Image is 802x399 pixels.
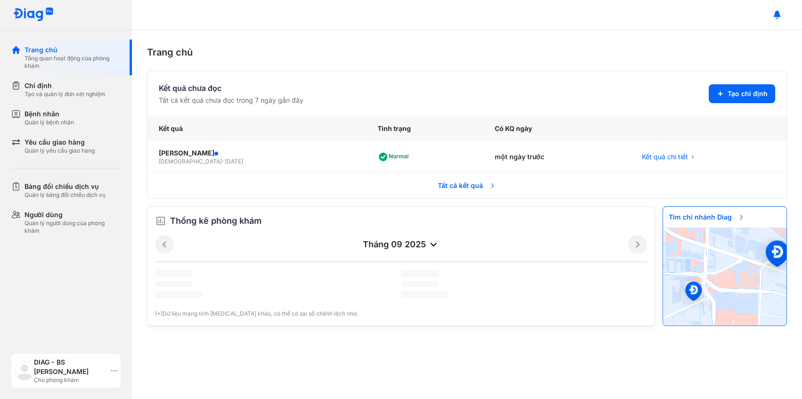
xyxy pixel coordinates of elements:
[25,210,121,220] div: Người dùng
[147,45,787,59] div: Trang chủ
[155,291,202,298] span: ‌
[377,149,412,164] div: Normal
[155,215,166,227] img: order.5a6da16c.svg
[34,376,107,384] div: Chủ phòng khám
[25,81,106,90] div: Chỉ định
[642,152,688,162] span: Kết quả chi tiết
[159,148,355,158] div: [PERSON_NAME]
[401,270,439,277] span: ‌
[174,239,628,250] div: tháng 09 2025
[25,220,121,235] div: Quản lý người dùng của phòng khám
[13,8,54,22] img: logo
[25,182,106,191] div: Bảng đối chiếu dịch vụ
[155,270,193,277] span: ‌
[170,214,262,228] span: Thống kê phòng khám
[25,147,95,155] div: Quản lý yêu cầu giao hàng
[155,309,647,318] div: (*)Dữ liệu mang tính [MEDICAL_DATA] khảo, có thể có sai số chênh lệch nhỏ.
[225,158,243,165] span: [DATE]
[155,281,193,287] span: ‌
[222,158,225,165] span: -
[15,361,34,380] img: logo
[25,138,95,147] div: Yêu cầu giao hàng
[159,158,222,165] span: [DEMOGRAPHIC_DATA]
[483,116,630,141] div: Có KQ ngày
[25,191,106,199] div: Quản lý bảng đối chiếu dịch vụ
[25,45,121,55] div: Trang chủ
[483,141,630,173] div: một ngày trước
[25,109,74,119] div: Bệnh nhân
[25,119,74,126] div: Quản lý bệnh nhân
[34,358,107,376] div: DIAG - BS [PERSON_NAME]
[159,96,303,105] div: Tất cả kết quả chưa đọc trong 7 ngày gần đây
[709,84,775,103] button: Tạo chỉ định
[401,291,448,298] span: ‌
[663,207,751,228] span: Tìm chi nhánh Diag
[728,89,768,98] span: Tạo chỉ định
[147,116,366,141] div: Kết quả
[25,55,121,70] div: Tổng quan hoạt động của phòng khám
[25,90,106,98] div: Tạo và quản lý đơn xét nghiệm
[366,116,483,141] div: Tình trạng
[432,175,502,196] span: Tất cả kết quả
[401,281,439,287] span: ‌
[159,82,303,94] div: Kết quả chưa đọc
